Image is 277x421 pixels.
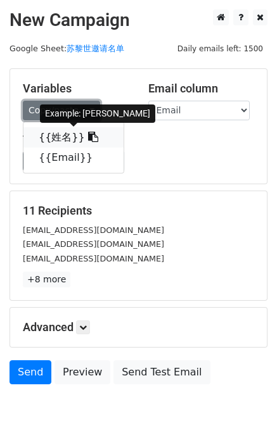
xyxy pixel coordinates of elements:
small: [EMAIL_ADDRESS][DOMAIN_NAME] [23,254,164,263]
a: Copy/paste... [23,101,100,120]
a: 苏黎世邀请名单 [67,44,124,53]
a: {{Email}} [23,148,124,168]
a: Send [10,360,51,384]
h5: Advanced [23,320,254,334]
a: Preview [55,360,110,384]
small: [EMAIL_ADDRESS][DOMAIN_NAME] [23,225,164,235]
div: 聊天小组件 [214,360,277,421]
iframe: Chat Widget [214,360,277,421]
h5: Email column [148,82,255,96]
div: Example: [PERSON_NAME] [40,104,155,123]
h5: 11 Recipients [23,204,254,218]
a: Daily emails left: 1500 [173,44,267,53]
small: [EMAIL_ADDRESS][DOMAIN_NAME] [23,239,164,249]
h2: New Campaign [10,9,267,31]
h5: Variables [23,82,129,96]
span: Daily emails left: 1500 [173,42,267,56]
small: Google Sheet: [10,44,124,53]
a: Send Test Email [113,360,210,384]
a: {{姓名}} [23,127,124,148]
a: +8 more [23,272,70,287]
